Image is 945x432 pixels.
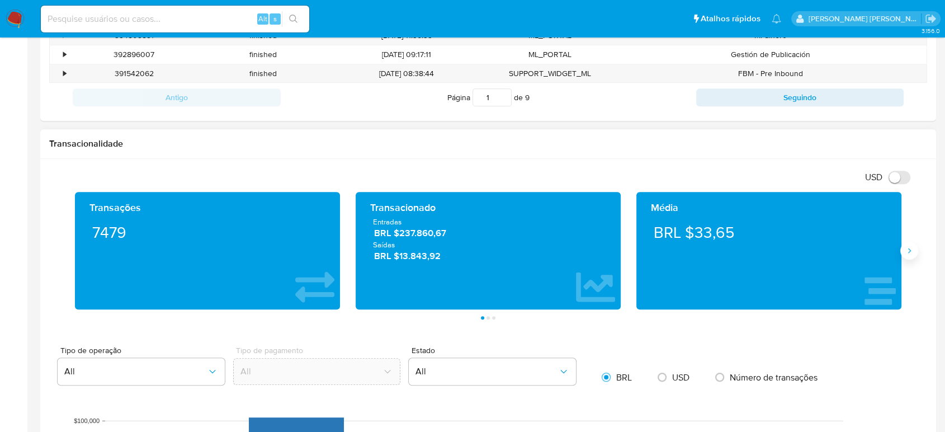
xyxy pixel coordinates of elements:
h1: Transacionalidade [49,138,927,149]
div: Gestión de Publicación [615,45,927,64]
a: Notificações [772,14,781,24]
span: 9 [525,92,530,103]
div: 391542062 [69,64,199,83]
span: Página de [447,88,530,106]
div: [DATE] 08:38:44 [328,64,485,83]
div: FBM - Pre Inbound [615,64,927,83]
div: • [63,49,66,60]
p: sabrina.lima@mercadopago.com.br [809,13,922,24]
div: ML_PORTAL [485,45,615,64]
span: Alt [258,13,267,24]
span: Atalhos rápidos [701,13,760,25]
div: 392896007 [69,45,199,64]
div: SUPPORT_WIDGET_ML [485,64,615,83]
button: Seguindo [696,88,904,106]
div: [DATE] 09:17:11 [328,45,485,64]
div: finished [199,45,328,64]
div: • [63,68,66,79]
span: 3.156.0 [921,26,939,35]
input: Pesquise usuários ou casos... [41,12,309,26]
span: s [273,13,277,24]
div: finished [199,64,328,83]
div: • [63,30,66,41]
button: search-icon [282,11,305,27]
button: Antigo [73,88,281,106]
a: Sair [925,13,937,25]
